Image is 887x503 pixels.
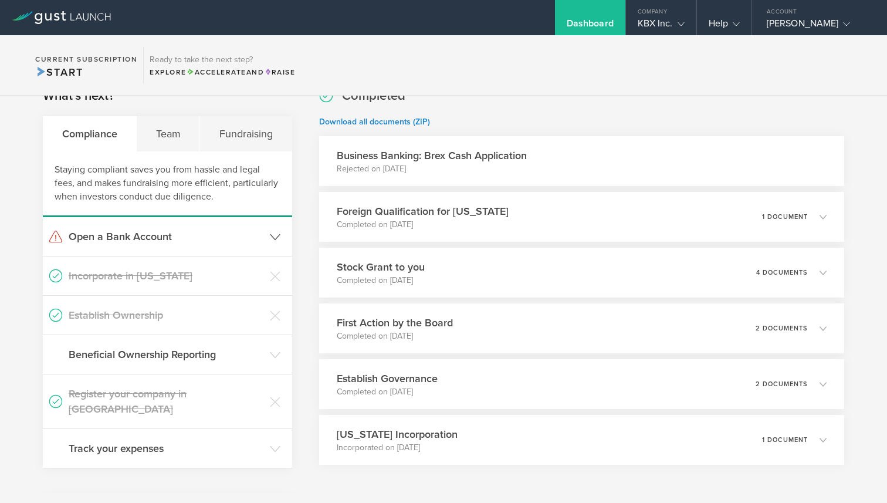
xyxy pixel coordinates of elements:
h3: Open a Bank Account [69,229,264,244]
h3: Establish Ownership [69,308,264,323]
p: 2 documents [756,325,808,332]
p: 2 documents [756,381,808,387]
iframe: Chat Widget [828,447,887,503]
div: [PERSON_NAME] [767,18,866,35]
p: 4 documents [756,269,808,276]
h3: First Action by the Board [337,315,453,330]
p: Completed on [DATE] [337,275,425,286]
a: Download all documents (ZIP) [319,117,430,127]
div: Dashboard [567,18,614,35]
div: KBX Inc. [638,18,685,35]
p: Incorporated on [DATE] [337,442,458,454]
p: 1 document [762,214,808,220]
p: Rejected on [DATE] [337,163,527,175]
h3: Foreign Qualification for [US_STATE] [337,204,509,219]
p: 1 document [762,437,808,443]
h3: [US_STATE] Incorporation [337,427,458,442]
div: Ready to take the next step?ExploreAccelerateandRaise [143,47,301,83]
div: Help [709,18,740,35]
div: Fundraising [200,116,292,151]
p: Completed on [DATE] [337,219,509,231]
h3: Track your expenses [69,441,264,456]
h2: Current Subscription [35,56,137,63]
div: Staying compliant saves you from hassle and legal fees, and makes fundraising more efficient, par... [43,151,292,217]
div: Explore [150,67,295,77]
h3: Beneficial Ownership Reporting [69,347,264,362]
p: Completed on [DATE] [337,330,453,342]
h3: Stock Grant to you [337,259,425,275]
span: Start [35,66,83,79]
h3: Register your company in [GEOGRAPHIC_DATA] [69,386,264,417]
h2: Completed [342,87,405,104]
h3: Ready to take the next step? [150,56,295,64]
div: Team [137,116,200,151]
span: Accelerate [187,68,246,76]
h3: Incorporate in [US_STATE] [69,268,264,283]
div: Compliance [43,116,137,151]
span: and [187,68,265,76]
h3: Business Banking: Brex Cash Application [337,148,527,163]
span: Raise [264,68,295,76]
p: Completed on [DATE] [337,386,438,398]
h2: What's next? [43,87,114,104]
h3: Establish Governance [337,371,438,386]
